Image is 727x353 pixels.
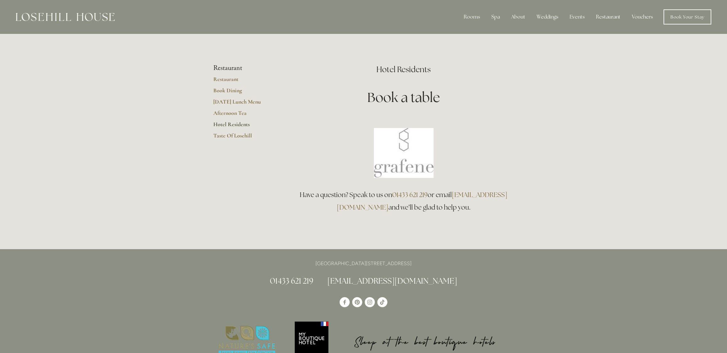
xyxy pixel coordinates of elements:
h3: Have a question? Speak to us on or email and we’ll be glad to help you. [293,189,514,214]
a: Restaurant [213,76,273,87]
a: Losehill House Hotel & Spa [340,297,350,307]
a: [DATE] Lunch Menu [213,98,273,110]
div: Events [565,11,590,23]
img: Losehill House [16,13,115,21]
p: [GEOGRAPHIC_DATA][STREET_ADDRESS] [213,259,514,268]
a: Book Your Stay [664,9,711,24]
li: Restaurant [213,64,273,72]
div: Weddings [532,11,563,23]
div: Rooms [459,11,485,23]
a: 01433 621 219 [392,190,428,199]
a: 01433 621 219 [270,276,313,286]
a: Pinterest [352,297,362,307]
h2: Hotel Residents [293,64,514,75]
a: [EMAIL_ADDRESS][DOMAIN_NAME] [337,190,508,211]
a: Vouchers [627,11,658,23]
img: Book a table at Grafene Restaurant @ Losehill [374,128,434,178]
div: About [506,11,530,23]
h1: Book a table [293,88,514,107]
div: Spa [486,11,505,23]
a: Afternoon Tea [213,110,273,121]
a: [EMAIL_ADDRESS][DOMAIN_NAME] [327,276,457,286]
a: Hotel Residents [213,121,273,132]
a: Instagram [365,297,375,307]
a: Book Dining [213,87,273,98]
div: Restaurant [591,11,626,23]
a: TikTok [377,297,387,307]
a: Taste Of Losehill [213,132,273,143]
